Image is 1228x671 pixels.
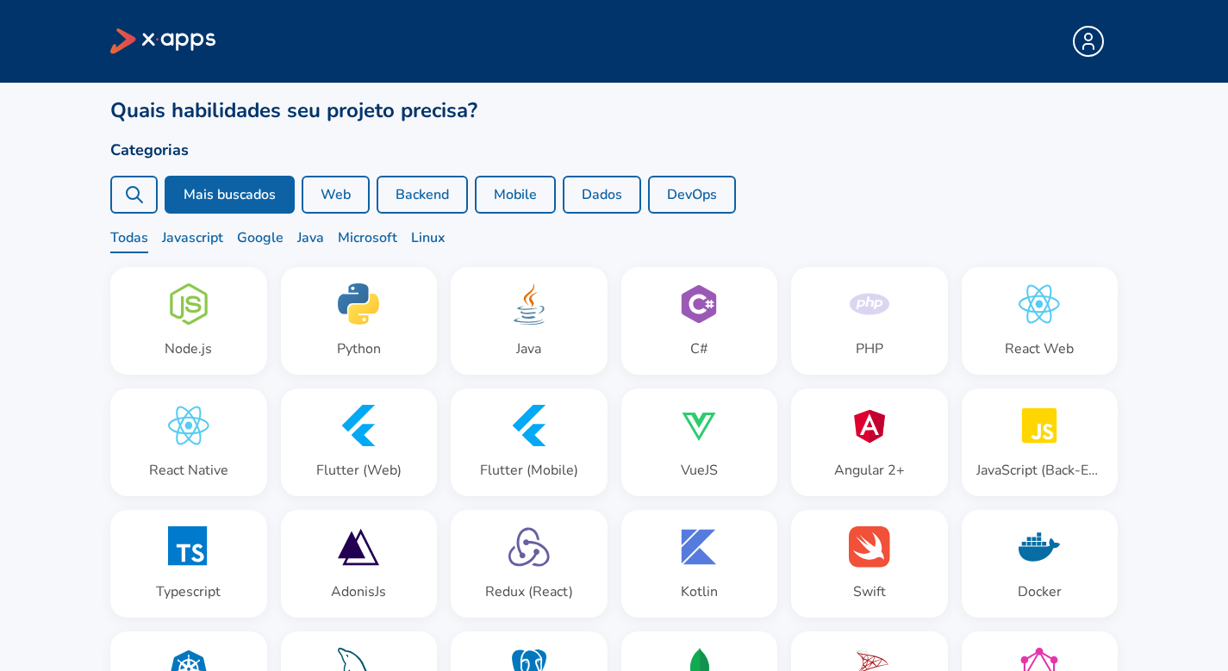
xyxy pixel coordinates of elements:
span: Javascript [162,227,223,253]
div: Redux (React) [485,581,573,602]
button: JavaScript (Back-End) [962,388,1119,496]
span: Java [297,227,324,253]
button: PHP [791,267,948,375]
div: Swift [853,581,886,602]
div: React Native [149,460,228,481]
button: Java [451,267,608,375]
div: VueJS [681,460,718,481]
button: Swift [791,510,948,618]
div: Flutter (Mobile) [480,460,578,481]
div: PHP [856,339,883,359]
div: Angular 2+ [834,460,905,481]
div: Node.js [165,339,212,359]
button: React Native [110,388,267,496]
button: DevOps [648,176,736,214]
button: Typescript [110,510,267,618]
div: Python [337,339,381,359]
span: Todas [110,227,148,253]
button: Dados [563,176,641,214]
div: React Web [1005,339,1074,359]
span: Google [237,227,284,253]
span: Microsoft [338,227,397,253]
button: AdonisJs [281,510,438,618]
button: Web [302,176,370,214]
div: C# [690,339,708,359]
button: Angular 2+ [791,388,948,496]
button: C# [621,267,778,375]
div: Java [516,339,541,359]
button: React Web [962,267,1119,375]
button: Mais buscados [165,176,295,214]
div: Typescript [156,581,221,602]
button: Kotlin [621,510,778,618]
button: Mobile [475,176,556,214]
div: Kotlin [681,581,718,602]
button: Redux (React) [451,510,608,618]
div: Docker [1018,581,1062,602]
h1: Quais habilidades seu projeto precisa? [110,96,1118,124]
button: Flutter (Web) [281,388,438,496]
div: JavaScript (Back-End) [976,460,1104,481]
button: Docker [962,510,1119,618]
button: Node.js [110,267,267,375]
span: Linux [411,227,446,253]
button: Backend [377,176,468,214]
div: AdonisJs [331,581,386,602]
button: VueJS [621,388,778,496]
h2: Categorias [110,138,1118,162]
button: Python [281,267,438,375]
button: Flutter (Mobile) [451,388,608,496]
div: Flutter (Web) [316,460,402,481]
